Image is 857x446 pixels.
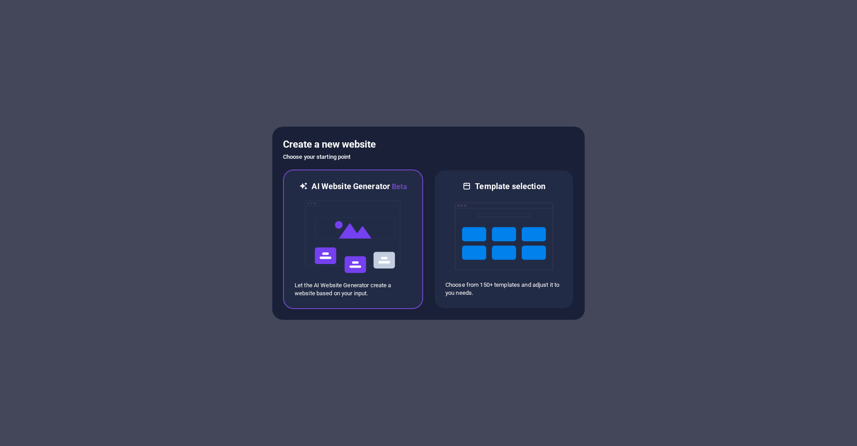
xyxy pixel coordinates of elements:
h5: Create a new website [283,137,574,152]
h6: AI Website Generator [312,181,407,192]
div: Template selectionChoose from 150+ templates and adjust it to you needs. [434,169,574,309]
span: Beta [390,182,407,191]
div: AI Website GeneratorBetaaiLet the AI Website Generator create a website based on your input. [283,169,423,309]
p: Choose from 150+ templates and adjust it to you needs. [445,281,562,297]
p: Let the AI Website Generator create a website based on your input. [295,281,412,297]
h6: Template selection [475,181,545,192]
img: ai [304,192,402,281]
h6: Choose your starting point [283,152,574,162]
